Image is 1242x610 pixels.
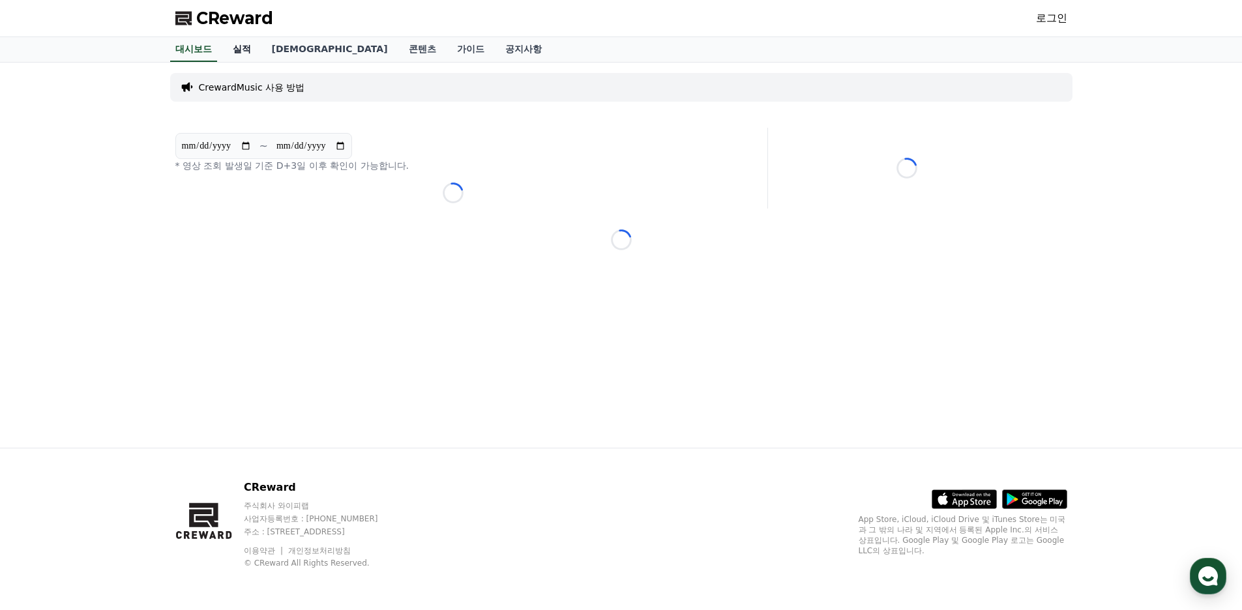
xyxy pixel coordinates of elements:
[259,138,268,154] p: ~
[288,546,351,555] a: 개인정보처리방침
[119,433,135,444] span: 대화
[86,413,168,446] a: 대화
[859,514,1067,556] p: App Store, iCloud, iCloud Drive 및 iTunes Store는 미국과 그 밖의 나라 및 지역에서 등록된 Apple Inc.의 서비스 상표입니다. Goo...
[447,37,495,62] a: 가이드
[244,527,403,537] p: 주소 : [STREET_ADDRESS]
[199,81,305,94] a: CrewardMusic 사용 방법
[175,8,273,29] a: CReward
[261,37,398,62] a: [DEMOGRAPHIC_DATA]
[244,501,403,511] p: 주식회사 와이피랩
[41,433,49,443] span: 홈
[222,37,261,62] a: 실적
[168,413,250,446] a: 설정
[495,37,552,62] a: 공지사항
[244,546,285,555] a: 이용약관
[196,8,273,29] span: CReward
[244,514,403,524] p: 사업자등록번호 : [PHONE_NUMBER]
[170,37,217,62] a: 대시보드
[175,159,731,172] p: * 영상 조회 발생일 기준 D+3일 이후 확인이 가능합니다.
[398,37,447,62] a: 콘텐츠
[1036,10,1067,26] a: 로그인
[201,433,217,443] span: 설정
[4,413,86,446] a: 홈
[244,558,403,568] p: © CReward All Rights Reserved.
[244,480,403,495] p: CReward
